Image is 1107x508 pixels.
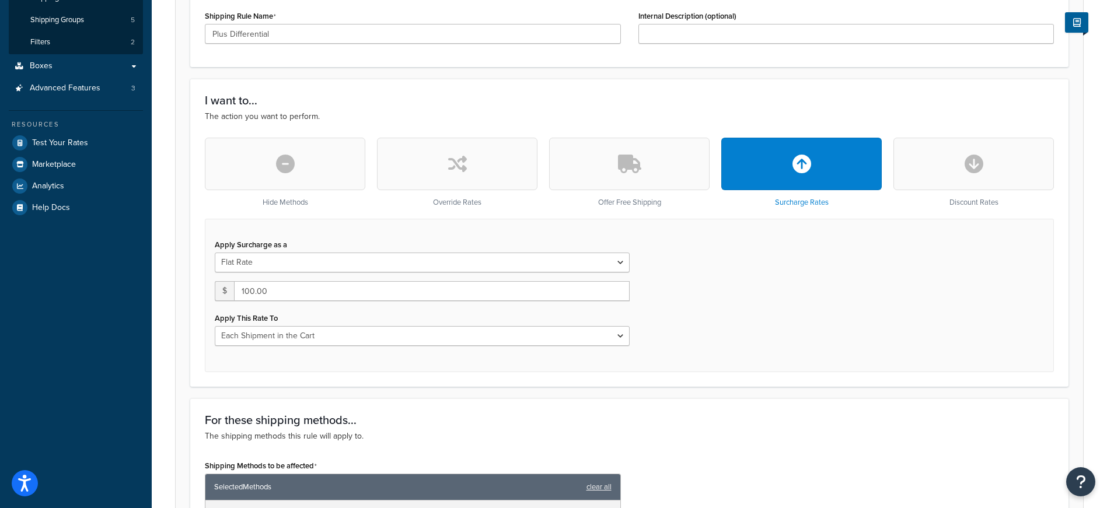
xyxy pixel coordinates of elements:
span: Help Docs [32,203,70,213]
span: Advanced Features [30,83,100,93]
a: Boxes [9,55,143,77]
button: Open Resource Center [1066,467,1095,496]
span: Selected Methods [214,479,581,495]
span: 2 [131,37,135,47]
div: Surcharge Rates [721,138,882,207]
a: Shipping Groups5 [9,9,143,31]
label: Internal Description (optional) [638,12,736,20]
label: Apply Surcharge as a [215,240,287,249]
span: Test Your Rates [32,138,88,148]
p: The shipping methods this rule will apply to. [205,430,1054,443]
span: Analytics [32,181,64,191]
span: $ [215,281,234,301]
a: Advanced Features3 [9,78,143,99]
span: Boxes [30,61,53,71]
label: Shipping Rule Name [205,12,276,21]
div: Hide Methods [205,138,365,207]
a: Filters2 [9,31,143,53]
div: Offer Free Shipping [549,138,710,207]
p: The action you want to perform. [205,110,1054,123]
span: 3 [131,83,135,93]
span: 5 [131,15,135,25]
li: Filters [9,31,143,53]
div: Discount Rates [893,138,1054,207]
label: Apply This Rate To [215,314,278,323]
h3: I want to... [205,94,1054,107]
span: Shipping Groups [30,15,84,25]
a: Marketplace [9,154,143,175]
span: Marketplace [32,160,76,170]
h3: For these shipping methods... [205,414,1054,426]
a: clear all [586,479,612,495]
div: Override Rates [377,138,537,207]
a: Help Docs [9,197,143,218]
li: Advanced Features [9,78,143,99]
li: Shipping Groups [9,9,143,31]
button: Show Help Docs [1065,12,1088,33]
a: Test Your Rates [9,132,143,153]
div: Resources [9,120,143,129]
label: Shipping Methods to be affected [205,461,317,471]
a: Analytics [9,176,143,197]
span: Filters [30,37,50,47]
